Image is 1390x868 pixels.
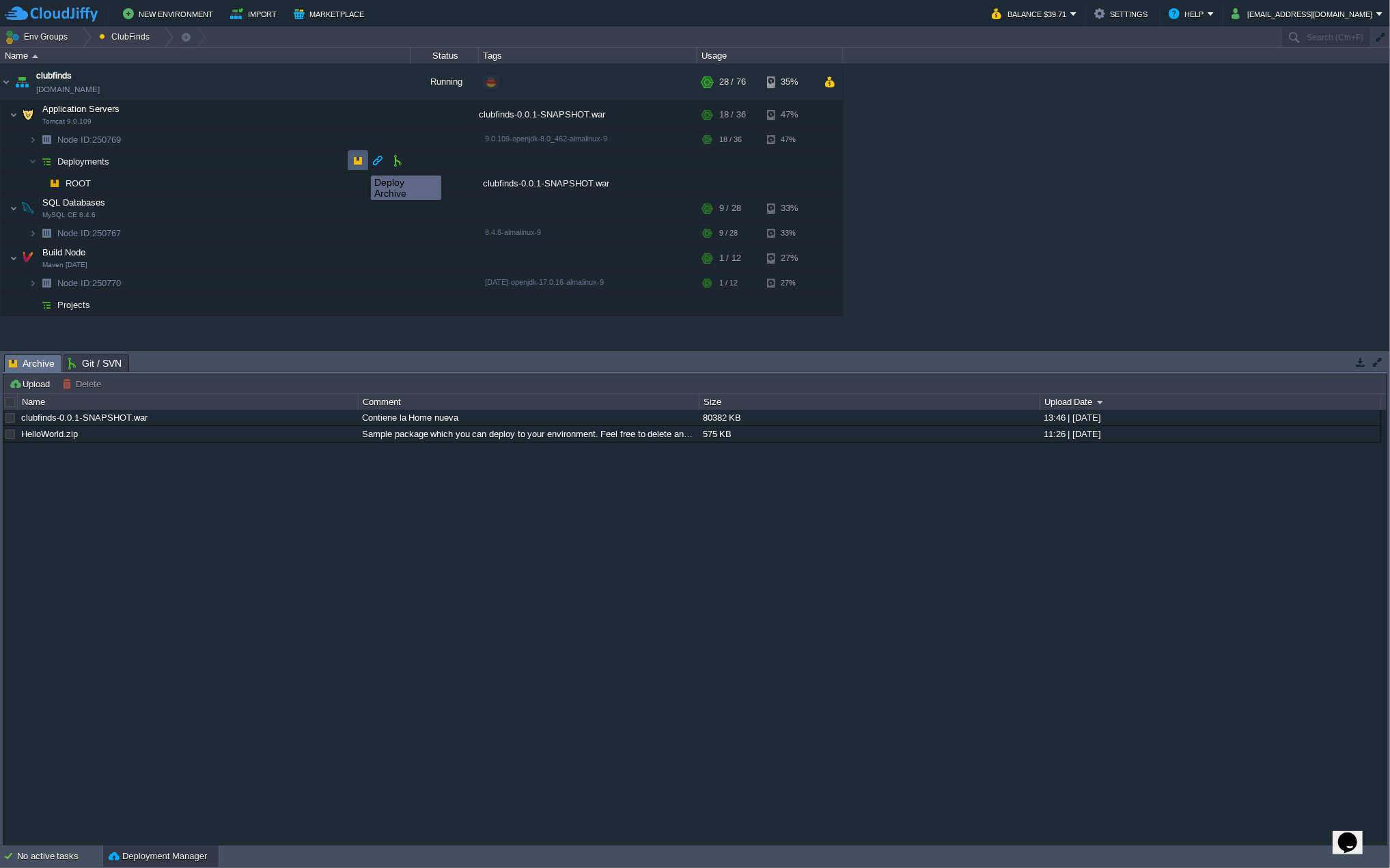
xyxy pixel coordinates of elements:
[18,244,38,272] img: AMDAwAAAACH5BAEAAAAALAAAAAABAAEAAAICRAEAOw==
[42,117,92,126] span: Tomcat 9.0.109
[485,135,607,143] span: 9.0.109-openjdk-8.0_462-almalinux-9
[767,64,811,100] div: 35%
[1232,5,1376,22] button: [EMAIL_ADDRESS][DOMAIN_NAME]
[374,177,438,199] div: Deploy Archive
[479,173,697,194] div: clubfinds-0.0.1-SNAPSHOT.war
[699,410,1039,425] div: 80382 KB
[41,247,87,257] a: Build NodeMaven [DATE]
[29,151,37,172] img: AMDAwAAAACH5BAEAAAAALAAAAAABAAEAAAICRAEAOw==
[411,48,478,64] div: Status
[719,223,738,244] div: 9 / 28
[57,278,92,288] span: Node ID:
[42,211,96,219] span: MySQL CE 8.4.6
[485,228,541,236] span: 8.4.6-almalinux-9
[99,27,154,46] button: ClubFinds
[37,129,56,150] img: AMDAwAAAACH5BAEAAAAALAAAAAABAAEAAAICRAEAOw==
[1094,5,1152,22] button: Settings
[37,151,56,172] img: AMDAwAAAACH5BAEAAAAALAAAAAABAAEAAAICRAEAOw==
[37,272,56,294] img: AMDAwAAAACH5BAEAAAAALAAAAAABAAEAAAICRAEAOw==
[62,378,105,390] button: Delete
[109,850,207,863] button: Deployment Manager
[359,410,698,425] div: Contiene la Home nueva
[719,129,742,150] div: 18 / 36
[41,103,122,115] span: Application Servers
[1333,813,1376,854] iframe: chat widget
[767,223,811,244] div: 33%
[1040,410,1380,425] div: 13:46 | [DATE]
[479,48,697,64] div: Tags
[10,101,18,128] img: AMDAwAAAACH5BAEAAAAALAAAAAABAAEAAAICRAEAOw==
[57,135,92,145] span: Node ID:
[485,278,604,286] span: [DATE]-openjdk-17.0.16-almalinux-9
[56,227,123,239] span: 250767
[56,299,92,311] a: Projects
[64,178,93,189] a: ROOT
[719,272,738,294] div: 1 / 12
[57,228,92,238] span: Node ID:
[1169,5,1208,22] button: Help
[699,426,1039,442] div: 575 KB
[719,244,741,272] div: 1 / 12
[10,244,18,272] img: AMDAwAAAACH5BAEAAAAALAAAAAABAAEAAAICRAEAOw==
[37,294,56,316] img: AMDAwAAAACH5BAEAAAAALAAAAAABAAEAAAICRAEAOw==
[1041,394,1380,410] div: Upload Date
[56,277,123,289] span: 250770
[1040,426,1380,442] div: 11:26 | [DATE]
[767,101,811,128] div: 47%
[32,55,38,58] img: AMDAwAAAACH5BAEAAAAALAAAAAABAAEAAAICRAEAOw==
[68,355,122,372] span: Git / SVN
[36,69,72,83] a: clubfinds
[56,134,123,145] a: Node ID:250769
[9,378,54,390] button: Upload
[41,247,87,258] span: Build Node
[359,426,698,442] div: Sample package which you can deploy to your environment. Feel free to delete and upload a package...
[18,101,38,128] img: AMDAwAAAACH5BAEAAAAALAAAAAABAAEAAAICRAEAOw==
[719,195,741,222] div: 9 / 28
[56,277,123,289] a: Node ID:250770
[294,5,368,22] button: Marketplace
[21,412,148,423] a: clubfinds-0.0.1-SNAPSHOT.war
[719,101,746,128] div: 18 / 36
[18,195,38,222] img: AMDAwAAAACH5BAEAAAAALAAAAAABAAEAAAICRAEAOw==
[18,394,358,410] div: Name
[41,197,107,208] span: SQL Databases
[29,129,37,150] img: AMDAwAAAACH5BAEAAAAALAAAAAABAAEAAAICRAEAOw==
[37,173,45,194] img: AMDAwAAAACH5BAEAAAAALAAAAAABAAEAAAICRAEAOw==
[29,294,37,316] img: AMDAwAAAACH5BAEAAAAALAAAAAABAAEAAAICRAEAOw==
[411,64,479,100] div: Running
[56,134,123,145] span: 250769
[29,223,37,244] img: AMDAwAAAACH5BAEAAAAALAAAAAABAAEAAAICRAEAOw==
[45,173,64,194] img: AMDAwAAAACH5BAEAAAAALAAAAAABAAEAAAICRAEAOw==
[1,48,410,64] div: Name
[36,83,100,96] a: [DOMAIN_NAME]
[42,261,87,269] span: Maven [DATE]
[698,48,842,64] div: Usage
[230,5,281,22] button: Import
[767,272,811,294] div: 27%
[767,244,811,272] div: 27%
[21,429,78,439] a: HelloWorld.zip
[12,64,31,100] img: AMDAwAAAACH5BAEAAAAALAAAAAABAAEAAAICRAEAOw==
[992,5,1070,22] button: Balance $39.71
[359,394,699,410] div: Comment
[9,355,55,372] span: Archive
[5,27,72,46] button: Env Groups
[56,227,123,239] a: Node ID:250767
[41,104,122,114] a: Application ServersTomcat 9.0.109
[10,195,18,222] img: AMDAwAAAACH5BAEAAAAALAAAAAABAAEAAAICRAEAOw==
[17,845,102,867] div: No active tasks
[719,64,746,100] div: 28 / 76
[479,101,697,128] div: clubfinds-0.0.1-SNAPSHOT.war
[767,195,811,222] div: 33%
[700,394,1040,410] div: Size
[1,64,12,100] img: AMDAwAAAACH5BAEAAAAALAAAAAABAAEAAAICRAEAOw==
[5,5,98,23] img: CloudJiffy
[56,156,111,167] a: Deployments
[767,129,811,150] div: 47%
[123,5,217,22] button: New Environment
[41,197,107,208] a: SQL DatabasesMySQL CE 8.4.6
